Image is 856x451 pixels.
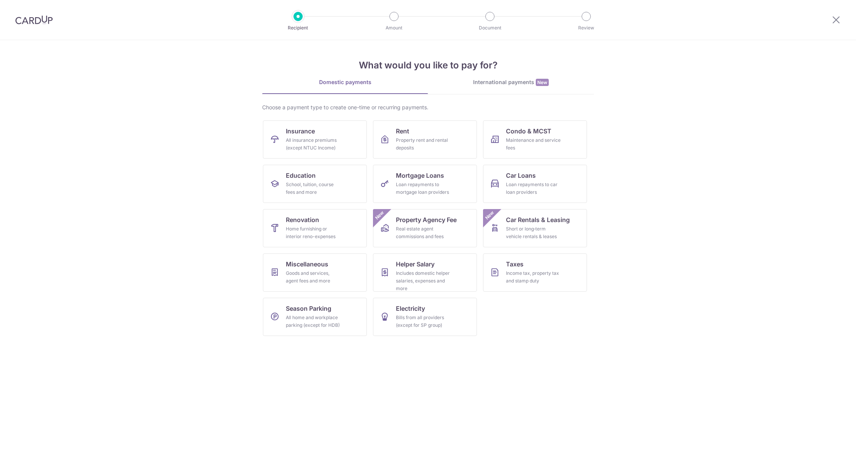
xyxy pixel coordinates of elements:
div: Bills from all providers (except for SP group) [396,314,451,329]
img: CardUp [15,15,53,24]
a: Property Agency FeeReal estate agent commissions and feesNew [373,209,477,247]
a: RentProperty rent and rental deposits [373,120,477,159]
span: New [373,209,386,222]
a: EducationSchool, tuition, course fees and more [263,165,367,203]
span: New [483,209,496,222]
div: All home and workplace parking (except for HDB) [286,314,341,329]
div: Loan repayments to car loan providers [506,181,561,196]
span: Miscellaneous [286,260,328,269]
div: Includes domestic helper salaries, expenses and more [396,269,451,292]
div: Property rent and rental deposits [396,136,451,152]
p: Review [558,24,614,32]
div: School, tuition, course fees and more [286,181,341,196]
a: Car Rentals & LeasingShort or long‑term vehicle rentals & leasesNew [483,209,587,247]
span: Mortgage Loans [396,171,444,180]
div: International payments [428,78,594,86]
span: Car Rentals & Leasing [506,215,570,224]
span: Condo & MCST [506,127,551,136]
a: Season ParkingAll home and workplace parking (except for HDB) [263,298,367,336]
div: Loan repayments to mortgage loan providers [396,181,451,196]
div: Home furnishing or interior reno-expenses [286,225,341,240]
span: Education [286,171,316,180]
a: Car LoansLoan repayments to car loan providers [483,165,587,203]
p: Amount [366,24,422,32]
div: Domestic payments [262,78,428,86]
div: Income tax, property tax and stamp duty [506,269,561,285]
span: Helper Salary [396,260,434,269]
a: ElectricityBills from all providers (except for SP group) [373,298,477,336]
p: Recipient [270,24,326,32]
a: MiscellaneousGoods and services, agent fees and more [263,253,367,292]
div: Goods and services, agent fees and more [286,269,341,285]
div: All insurance premiums (except NTUC Income) [286,136,341,152]
div: Real estate agent commissions and fees [396,225,451,240]
div: Short or long‑term vehicle rentals & leases [506,225,561,240]
div: Maintenance and service fees [506,136,561,152]
span: Car Loans [506,171,536,180]
a: RenovationHome furnishing or interior reno-expenses [263,209,367,247]
p: Document [462,24,518,32]
a: Helper SalaryIncludes domestic helper salaries, expenses and more [373,253,477,292]
span: Electricity [396,304,425,313]
span: New [536,79,549,86]
span: Taxes [506,260,524,269]
div: Choose a payment type to create one-time or recurring payments. [262,104,594,111]
a: Mortgage LoansLoan repayments to mortgage loan providers [373,165,477,203]
span: Rent [396,127,409,136]
span: Property Agency Fee [396,215,457,224]
h4: What would you like to pay for? [262,58,594,72]
span: Season Parking [286,304,331,313]
span: Insurance [286,127,315,136]
a: InsuranceAll insurance premiums (except NTUC Income) [263,120,367,159]
a: Condo & MCSTMaintenance and service fees [483,120,587,159]
span: Renovation [286,215,319,224]
a: TaxesIncome tax, property tax and stamp duty [483,253,587,292]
